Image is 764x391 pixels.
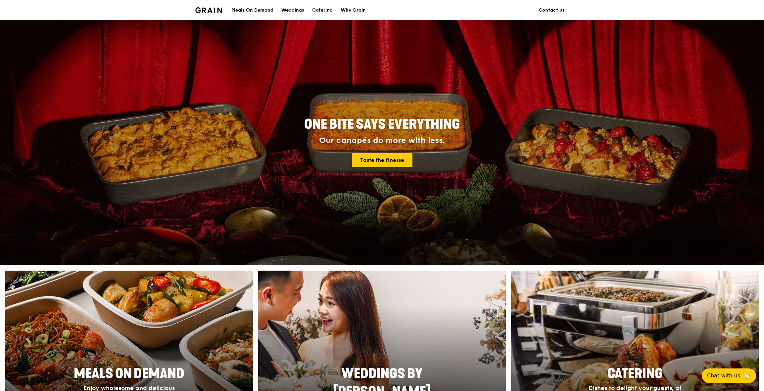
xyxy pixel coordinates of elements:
[231,0,273,20] div: Meals On Demand
[352,153,412,167] a: Taste the finesse
[74,366,184,382] span: Meals On Demand
[535,0,569,20] a: Contact us
[312,0,333,20] div: Catering
[337,0,370,20] a: Why Grain
[308,0,337,20] a: Catering
[707,372,740,380] span: Chat with us
[702,368,756,383] button: Chat with us🦙
[607,366,663,382] span: Catering
[277,0,308,20] a: Weddings
[281,0,304,20] div: Weddings
[195,7,222,13] img: Grain
[743,372,751,380] span: 🦙
[341,0,366,20] div: Why Grain
[304,116,460,132] span: ONE BITE SAYS EVERYTHING
[263,136,501,145] div: Our canapés do more with less.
